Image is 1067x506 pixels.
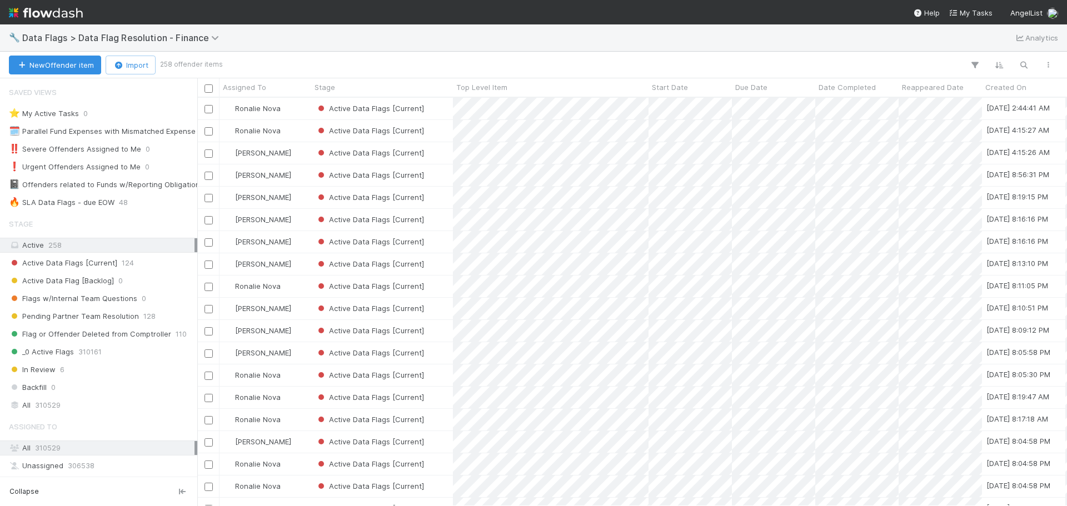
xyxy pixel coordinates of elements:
div: Active Data Flags [Current] [316,325,424,336]
div: [DATE] 8:05:30 PM [986,369,1050,380]
div: Urgent Offenders Assigned to Me [9,160,141,174]
span: 🔧 [9,33,20,42]
span: [PERSON_NAME] [235,171,291,179]
span: Active Data Flags [Current] [316,126,424,135]
span: ‼️ [9,144,20,153]
div: Active [9,238,195,252]
span: [PERSON_NAME] [235,326,291,335]
img: avatar_0d9988fd-9a15-4cc7-ad96-88feab9e0fa9.png [225,370,233,379]
div: [DATE] 4:15:26 AM [986,147,1050,158]
div: [PERSON_NAME] [224,147,291,158]
div: Ronalie Nova [224,125,281,136]
div: [DATE] 8:56:31 PM [986,169,1049,180]
span: 258 [48,241,62,249]
div: [DATE] 8:11:05 PM [986,280,1048,291]
div: Help [913,7,940,18]
input: Toggle Row Selected [205,349,213,358]
input: Toggle Row Selected [205,394,213,402]
span: 0 [118,274,123,288]
span: Top Level Item [456,82,507,93]
span: Active Data Flags [Current] [316,104,424,113]
span: 124 [122,256,134,270]
span: Active Data Flags [Current] [316,370,424,379]
span: Active Data Flags [Current] [316,282,424,290]
input: Toggle Row Selected [205,194,213,202]
input: Toggle Row Selected [205,416,213,424]
div: [PERSON_NAME] [224,258,291,269]
input: Toggle Row Selected [205,216,213,224]
div: [DATE] 8:04:58 PM [986,458,1050,469]
div: [DATE] 8:09:12 PM [986,324,1049,335]
span: 110 [176,327,187,341]
div: All [9,398,195,412]
div: Ronalie Nova [224,369,281,380]
span: Due Date [735,82,767,93]
span: _0 Active Flags [9,345,74,359]
input: Toggle Row Selected [205,149,213,158]
span: AngelList [1010,8,1043,17]
div: Active Data Flags [Current] [316,458,424,469]
input: Toggle Row Selected [205,260,213,269]
img: avatar_d7f67417-030a-43ce-a3ce-a315a3ccfd08.png [225,193,233,202]
input: Toggle Row Selected [205,483,213,491]
div: Active Data Flags [Current] [316,480,424,492]
span: Saved Views [9,81,57,103]
input: Toggle Row Selected [205,460,213,469]
span: Active Data Flags [Current] [316,237,424,246]
img: avatar_0d9988fd-9a15-4cc7-ad96-88feab9e0fa9.png [225,459,233,468]
span: [PERSON_NAME] [235,437,291,446]
span: Active Data Flags [Current] [316,215,424,224]
div: Active Data Flags [Current] [316,436,424,447]
span: Ronalie Nova [235,393,281,402]
img: avatar_487f705b-1efa-4920-8de6-14528bcda38c.png [225,259,233,268]
span: [PERSON_NAME] [235,215,291,224]
div: [PERSON_NAME] [224,325,291,336]
span: 310529 [35,398,61,412]
span: Active Data Flags [Current] [316,393,424,402]
span: ⭐ [9,108,20,118]
div: Active Data Flags [Current] [316,236,424,247]
div: [DATE] 4:15:27 AM [986,124,1049,136]
button: Import [106,56,156,74]
span: Ronalie Nova [235,126,281,135]
span: Active Data Flags [Current] [316,437,424,446]
span: Active Data Flags [Current] [316,482,424,490]
div: Active Data Flags [Current] [316,347,424,358]
span: 0 [51,380,56,394]
div: Active Data Flags [Current] [316,280,424,292]
span: My Tasks [949,8,993,17]
div: [DATE] 8:10:51 PM [986,302,1048,313]
img: avatar_0d9988fd-9a15-4cc7-ad96-88feab9e0fa9.png [225,393,233,402]
span: Created On [985,82,1026,93]
input: Toggle Row Selected [205,372,213,380]
div: [DATE] 8:04:58 PM [986,480,1050,491]
span: ❗ [9,162,20,171]
div: [DATE] 8:16:16 PM [986,213,1048,224]
div: Active Data Flags [Current] [316,303,424,314]
span: In Review [9,363,56,377]
span: Active Data Flags [Current] [316,304,424,313]
a: My Tasks [949,7,993,18]
input: Toggle Row Selected [205,283,213,291]
span: Reappeared Date [902,82,964,93]
span: Ronalie Nova [235,459,281,468]
img: avatar_b6a6ccf4-6160-40f7-90da-56c3221167ae.png [225,237,233,246]
span: 0 [146,142,150,156]
input: Toggle Row Selected [205,127,213,136]
input: Toggle Row Selected [205,238,213,247]
input: Toggle Row Selected [205,172,213,180]
button: NewOffender item [9,56,101,74]
img: logo-inverted-e16ddd16eac7371096b0.svg [9,3,83,22]
span: 0 [145,160,149,174]
div: Offenders related to Funds w/Reporting Obligations [9,178,204,192]
span: Backfill [9,380,47,394]
span: Pending Partner Team Resolution [9,309,139,323]
div: Parallel Fund Expenses with Mismatched Expense Schedules [9,124,233,138]
div: [DATE] 8:05:58 PM [986,347,1050,358]
input: Toggle Row Selected [205,105,213,113]
span: 🗓️ [9,126,20,136]
img: avatar_b6a6ccf4-6160-40f7-90da-56c3221167ae.png [225,148,233,157]
span: 48 [119,196,128,209]
div: Ronalie Nova [224,392,281,403]
span: Assigned To [9,415,57,438]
